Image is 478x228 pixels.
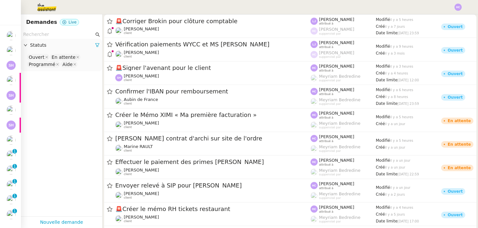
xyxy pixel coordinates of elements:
nz-badge-sup: 1 [12,149,17,154]
span: Meyriam Bedredine [319,144,360,149]
span: [PERSON_NAME] [124,215,159,220]
span: 🚨 [115,64,122,71]
img: users%2FaellJyylmXSg4jqeVbanehhyYJm1%2Favatar%2Fprofile-pic%20(4).png [311,122,318,129]
span: Modifié [376,205,390,210]
span: Créer le Mémo XIMI « Ma première facturation » [115,112,311,118]
nz-select-item: Aide [61,61,77,68]
img: users%2FWH1OB8fxGAgLOjAz1TtlPPgOcGL2%2Favatar%2F32e28291-4026-4208-b892-04f74488d877 [115,192,122,199]
span: client [124,102,132,106]
span: [PERSON_NAME] [319,111,354,116]
span: Meyriam Bedredine [319,97,360,102]
img: users%2FaellJyylmXSg4jqeVbanehhyYJm1%2Favatar%2Fprofile-pic%20(4).png [311,98,318,105]
div: En attente [52,54,75,60]
span: suppervisé par [319,79,341,82]
span: Date limite [376,78,397,82]
app-user-label: suppervisé par [311,168,376,176]
span: [PERSON_NAME] [319,87,354,92]
span: il y a 8 heures [385,95,408,99]
app-user-detailed-label: client [115,50,311,58]
nz-badge-sup: 1 [12,164,17,169]
nz-select-item: Programmé [27,61,60,68]
span: [DATE] 22:59 [397,172,419,176]
span: [PERSON_NAME] [124,191,159,196]
span: Modifié [376,64,390,69]
span: [PERSON_NAME] contrat d'archi sur site de l'ordre [115,136,311,141]
nz-select-item: En attente [50,54,80,60]
span: Modifié [376,44,390,49]
img: users%2Fa6PbEmLwvGXylUqKytRPpDpAx153%2Favatar%2Ffanny.png [115,168,122,175]
app-user-label: suppervisé par [311,50,376,59]
span: [PERSON_NAME] [124,168,159,172]
app-user-label: suppervisé par [311,74,376,82]
span: attribué à [319,210,333,214]
img: users%2FTDxDvmCjFdN3QFePFNGdQUcJcQk1%2Favatar%2F0cfb3a67-8790-4592-a9ec-92226c678442 [7,150,16,159]
app-user-label: attribué à [311,64,376,72]
span: [PERSON_NAME] [319,64,354,69]
nz-select-item: Ouvert [27,54,49,60]
span: Créé [376,212,385,217]
span: il y a 6 heures [390,88,413,92]
span: [PERSON_NAME] [124,121,159,125]
span: Confirmer l'IBAN pour remboursement [115,89,311,94]
img: users%2Fa6PbEmLwvGXylUqKytRPpDpAx153%2Favatar%2Ffanny.png [7,31,16,40]
span: client [124,172,132,176]
span: 🚨 [115,18,122,24]
div: Ouvert [448,72,463,76]
app-user-label: attribué à [311,134,376,143]
p: 1 [13,164,16,170]
span: suppervisé par [319,55,341,59]
app-user-label: suppervisé par [311,121,376,129]
span: Créé [376,145,385,150]
span: Modifié [376,115,390,119]
app-user-detailed-label: client [115,144,311,153]
img: svg [311,64,318,72]
div: Programmé [29,61,55,67]
nz-badge-sup: 1 [12,209,17,213]
span: Modifié [376,88,390,92]
span: suppervisé par [319,196,341,200]
img: svg [115,74,122,81]
app-user-label: attribué à [311,205,376,213]
span: il y a 3 mois [385,52,405,55]
span: Modifié [376,138,390,143]
span: il y a un jour [390,186,410,189]
span: suppervisé par [319,126,341,129]
span: suppervisé par [319,102,341,106]
app-user-detailed-label: client [115,121,311,129]
span: il y a un jour [390,159,410,162]
img: users%2FaellJyylmXSg4jqeVbanehhyYJm1%2Favatar%2Fprofile-pic%20(4).png [311,169,318,176]
span: [PERSON_NAME] [319,134,354,139]
span: Live [69,20,77,24]
span: il y a 7 jours [385,25,405,28]
span: [PERSON_NAME] [124,73,159,78]
img: users%2FSclkIUIAuBOhhDrbgjtrSikBoD03%2Favatar%2F48cbc63d-a03d-4817-b5bf-7f7aeed5f2a9 [115,98,122,105]
span: Date limite [376,101,397,106]
span: client [124,31,132,35]
img: users%2FNmPW3RcGagVdwlUj0SIRjiM8zA23%2Favatar%2Fb3e8f68e-88d8-429d-a2bd-00fb6f2d12db [7,106,16,115]
span: Envoyer relevé à SIP pour [PERSON_NAME] [115,183,311,188]
span: il y a 2 jours [385,193,405,196]
span: client [124,220,132,223]
span: [PERSON_NAME] [319,181,354,186]
img: users%2F0zQGGmvZECeMseaPawnreYAQQyS2%2Favatar%2Feddadf8a-b06f-4db9-91c4-adeed775bb0f [115,27,122,34]
app-user-label: attribué à [311,158,376,166]
app-user-detailed-label: client [115,97,311,106]
span: Meyriam Bedredine [319,121,360,126]
span: attribué à [319,92,333,96]
img: users%2FaellJyylmXSg4jqeVbanehhyYJm1%2Favatar%2Fprofile-pic%20(4).png [311,192,318,199]
div: En attente [448,142,471,146]
img: svg [311,18,318,25]
img: svg [311,205,318,213]
span: il y a 4 heures [390,206,413,209]
span: il y a un jour [385,146,405,149]
span: Vérification paiements WYCC et MS [PERSON_NAME] [115,41,311,47]
span: il y a un jour [385,166,405,169]
span: il y a 3 heures [390,65,413,68]
app-user-detailed-label: client [115,215,311,223]
img: users%2FaellJyylmXSg4jqeVbanehhyYJm1%2Favatar%2Fprofile-pic%20(4).png [311,216,318,223]
span: Modifié [376,158,390,163]
span: Modifié [376,185,390,190]
span: attribué à [319,163,333,167]
nz-badge-sup: 1 [12,194,17,198]
span: Meyriam Bedredine [319,191,360,196]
